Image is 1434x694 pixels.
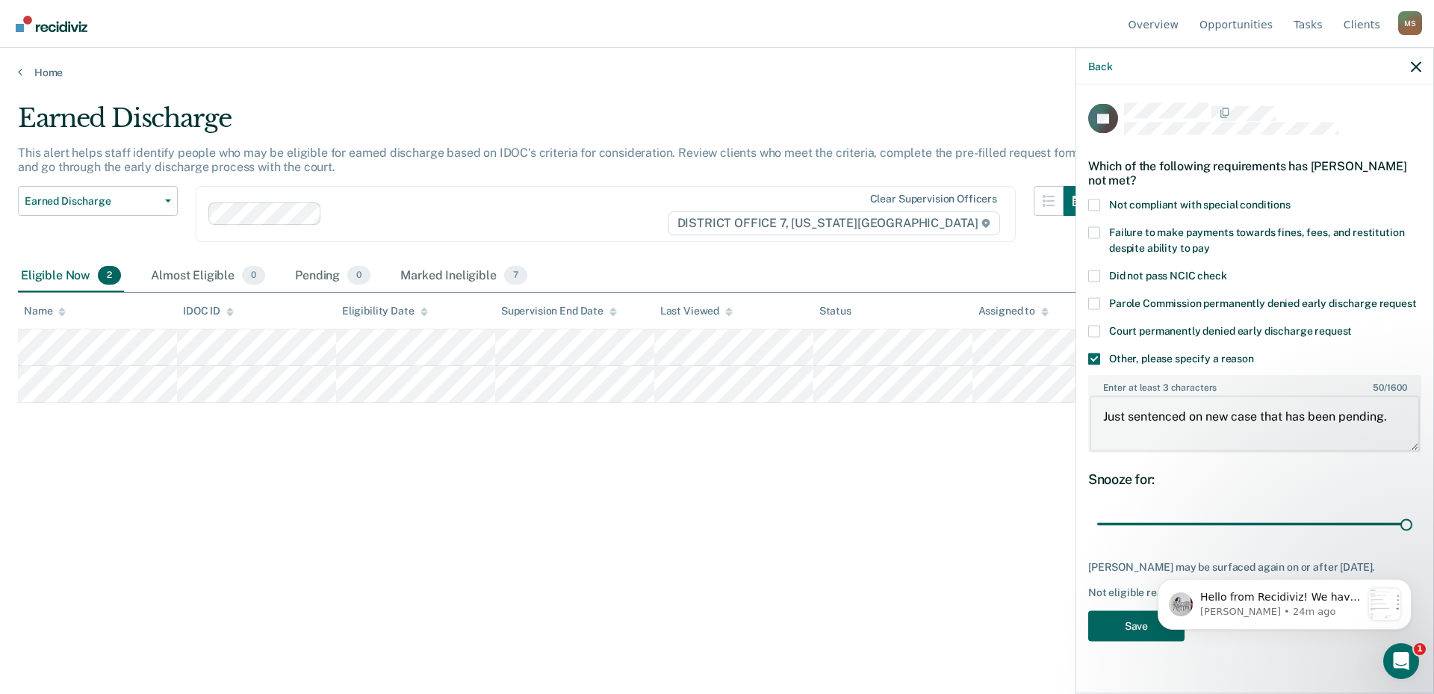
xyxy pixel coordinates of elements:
[1088,586,1421,598] div: Not eligible reasons: Other
[504,266,527,285] span: 7
[819,305,851,317] div: Status
[25,195,159,208] span: Earned Discharge
[870,193,997,205] div: Clear supervision officers
[1088,610,1185,641] button: Save
[668,211,1000,235] span: DISTRICT OFFICE 7, [US_STATE][GEOGRAPHIC_DATA]
[1135,549,1434,654] iframe: Intercom notifications message
[1383,643,1419,679] iframe: Intercom live chat
[1090,376,1420,392] label: Enter at least 3 characters
[1414,643,1426,655] span: 1
[242,266,265,285] span: 0
[1088,561,1421,574] div: [PERSON_NAME] may be surfaced again on or after [DATE].
[1090,396,1420,451] textarea: Just sentenced on new case that has been pending.
[1398,11,1422,35] div: M S
[292,260,373,293] div: Pending
[1088,60,1112,72] button: Back
[98,266,121,285] span: 2
[978,305,1049,317] div: Assigned to
[1109,198,1291,210] span: Not compliant with special conditions
[65,42,226,529] span: Hello from Recidiviz! We have some exciting news. Officers will now have their own Overview page ...
[501,305,617,317] div: Supervision End Date
[16,16,87,32] img: Recidiviz
[1109,352,1254,364] span: Other, please specify a reason
[1373,382,1406,392] span: / 1600
[660,305,733,317] div: Last Viewed
[1109,297,1417,309] span: Parole Commission permanently denied early discharge request
[24,305,66,317] div: Name
[183,305,234,317] div: IDOC ID
[1398,11,1422,35] button: Profile dropdown button
[18,103,1093,146] div: Earned Discharge
[397,260,530,293] div: Marked Ineligible
[1088,471,1421,487] div: Snooze for:
[1109,226,1404,253] span: Failure to make payments towards fines, fees, and restitution despite ability to pay
[1109,269,1227,281] span: Did not pass NCIC check
[18,66,1416,79] a: Home
[18,146,1082,174] p: This alert helps staff identify people who may be eligible for earned discharge based on IDOC’s c...
[1088,146,1421,199] div: Which of the following requirements has [PERSON_NAME] not met?
[347,266,370,285] span: 0
[148,260,268,293] div: Almost Eligible
[342,305,428,317] div: Eligibility Date
[65,56,226,69] p: Message from Kim, sent 24m ago
[1373,382,1384,392] span: 50
[1109,324,1352,336] span: Court permanently denied early discharge request
[18,260,124,293] div: Eligible Now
